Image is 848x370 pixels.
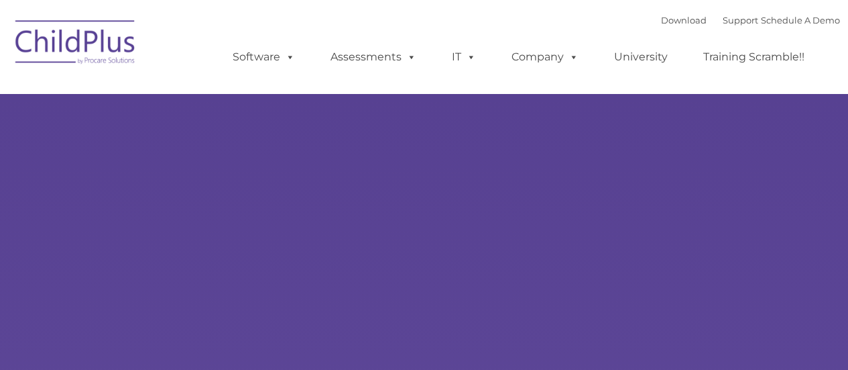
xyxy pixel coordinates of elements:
a: Schedule A Demo [761,15,840,26]
a: Software [219,44,308,71]
a: Company [498,44,592,71]
a: Support [723,15,758,26]
a: University [601,44,681,71]
a: Assessments [317,44,430,71]
a: Download [661,15,707,26]
a: Training Scramble!! [690,44,818,71]
a: IT [438,44,489,71]
img: ChildPlus by Procare Solutions [9,11,143,78]
font: | [661,15,840,26]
